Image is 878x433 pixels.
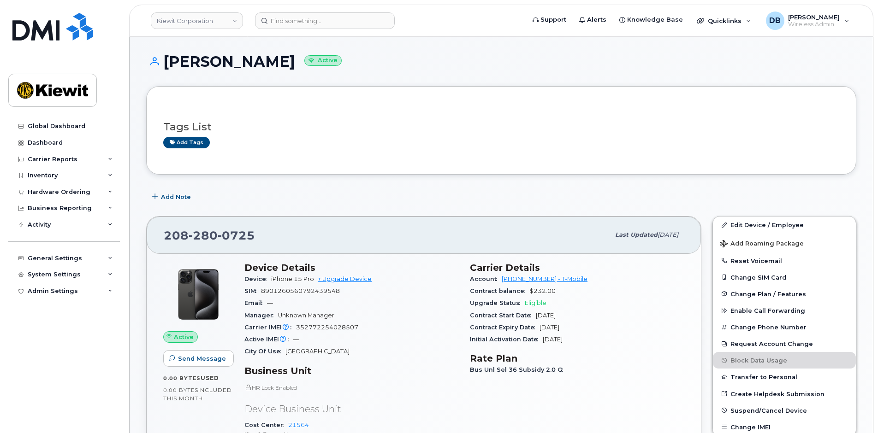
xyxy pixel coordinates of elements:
span: Add Note [161,193,191,201]
a: 21564 [288,421,309,428]
span: Eligible [525,299,546,306]
span: Active IMEI [244,336,293,343]
a: Edit Device / Employee [713,216,856,233]
span: Send Message [178,354,226,363]
span: 0.00 Bytes [163,387,198,393]
a: Add tags [163,137,210,148]
span: 0.00 Bytes [163,375,201,381]
span: Bus Unl Sel 36 Subsidy 2.0 G [470,366,568,373]
span: Manager [244,312,278,319]
h1: [PERSON_NAME] [146,53,856,70]
span: iPhone 15 Pro [271,275,314,282]
span: Contract Expiry Date [470,324,540,331]
button: Enable Call Forwarding [713,302,856,319]
span: 352772254028507 [296,324,358,331]
span: $232.00 [529,287,556,294]
span: Contract balance [470,287,529,294]
iframe: Messenger Launcher [838,393,871,426]
span: Last updated [615,231,658,238]
span: Contract Start Date [470,312,536,319]
span: used [201,374,219,381]
h3: Device Details [244,262,459,273]
span: Cost Center [244,421,288,428]
span: Carrier IMEI [244,324,296,331]
button: Add Note [146,188,199,205]
span: Email [244,299,267,306]
h3: Rate Plan [470,353,684,364]
span: Upgrade Status [470,299,525,306]
span: Active [174,333,194,341]
button: Add Roaming Package [713,234,856,252]
button: Transfer to Personal [713,369,856,385]
span: — [267,299,273,306]
button: Suspend/Cancel Device [713,402,856,419]
button: Reset Voicemail [713,252,856,269]
a: Create Helpdesk Submission [713,386,856,402]
span: SIM [244,287,261,294]
span: [DATE] [536,312,556,319]
span: Change Plan / Features [730,290,806,297]
span: Add Roaming Package [720,240,804,249]
h3: Carrier Details [470,262,684,273]
small: Active [304,55,342,66]
button: Send Message [163,350,234,367]
a: [PHONE_NUMBER] - T-Mobile [502,275,587,282]
span: City Of Use [244,348,285,355]
span: — [293,336,299,343]
span: Initial Activation Date [470,336,543,343]
span: Unknown Manager [278,312,334,319]
span: Suspend/Cancel Device [730,407,807,414]
a: + Upgrade Device [318,275,372,282]
h3: Business Unit [244,365,459,376]
span: [DATE] [543,336,563,343]
span: [DATE] [658,231,678,238]
img: iPhone_15_Pro_Black.png [171,267,226,322]
span: 0725 [218,228,255,242]
button: Change SIM Card [713,269,856,286]
span: 8901260560792439548 [261,287,340,294]
h3: Tags List [163,121,839,133]
span: Device [244,275,271,282]
span: [DATE] [540,324,559,331]
span: Enable Call Forwarding [730,307,805,314]
span: [GEOGRAPHIC_DATA] [285,348,350,355]
span: 280 [189,228,218,242]
p: Device Business Unit [244,403,459,416]
button: Block Data Usage [713,352,856,369]
button: Change Plan / Features [713,286,856,302]
button: Change Phone Number [713,319,856,335]
span: 208 [164,228,255,242]
span: Account [470,275,502,282]
p: HR Lock Enabled [244,384,459,392]
span: included this month [163,386,232,402]
button: Request Account Change [713,335,856,352]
